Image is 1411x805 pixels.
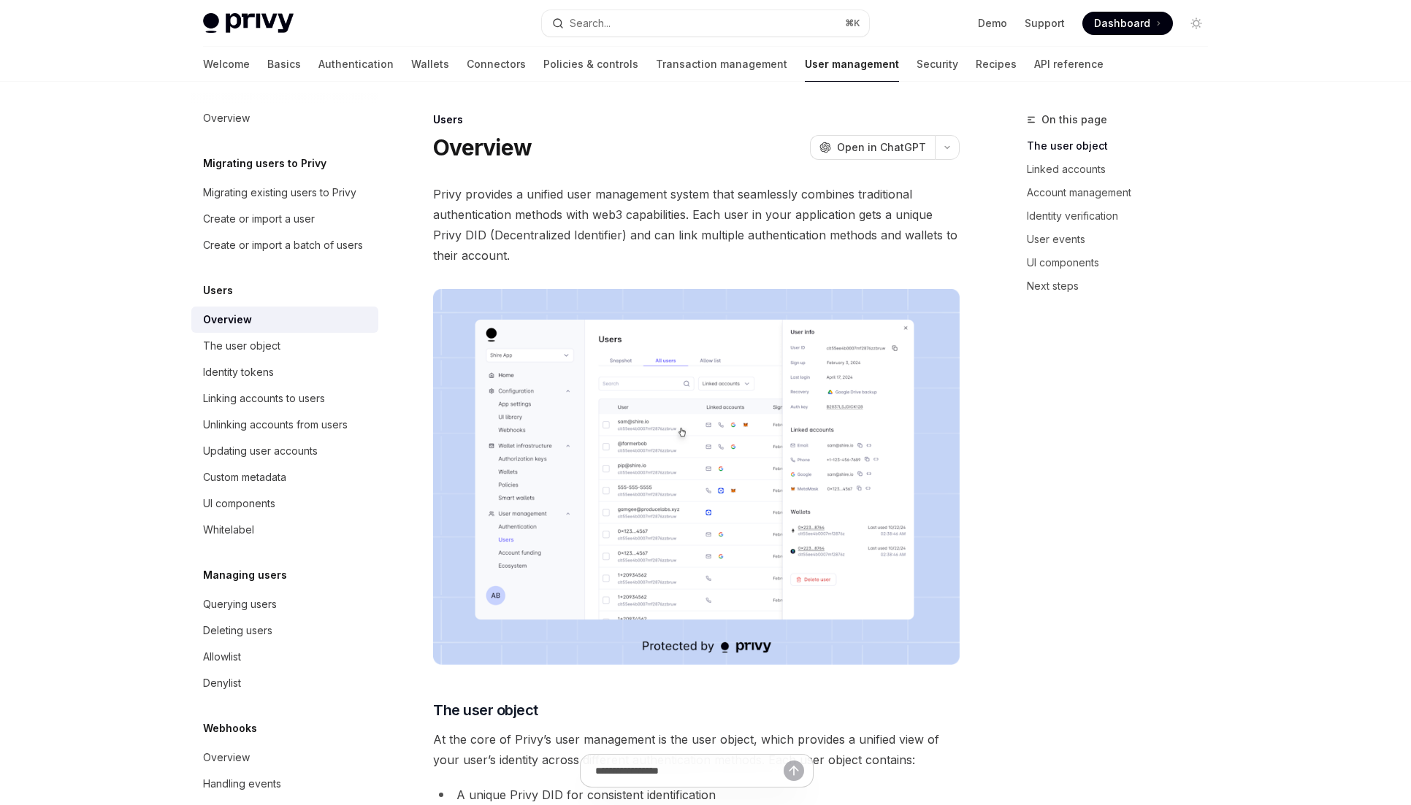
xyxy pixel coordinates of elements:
[203,495,275,512] div: UI components
[203,416,348,434] div: Unlinking accounts from users
[191,591,378,617] a: Querying users
[1027,274,1220,298] a: Next steps
[1025,16,1065,31] a: Support
[411,47,449,82] a: Wallets
[1094,16,1150,31] span: Dashboard
[191,670,378,696] a: Denylist
[570,15,611,32] div: Search...
[1041,111,1107,128] span: On this page
[191,232,378,258] a: Create or import a batch of users
[203,363,274,381] div: Identity tokens
[191,464,378,490] a: Custom metadata
[203,282,233,299] h5: Users
[542,10,869,36] button: Search...⌘K
[191,105,378,131] a: Overview
[203,648,241,666] div: Allowlist
[191,385,378,412] a: Linking accounts to users
[191,490,378,517] a: UI components
[203,469,286,486] div: Custom metadata
[917,47,958,82] a: Security
[191,517,378,543] a: Whitelabel
[203,184,356,201] div: Migrating existing users to Privy
[203,566,287,584] h5: Managing users
[191,744,378,771] a: Overview
[1027,158,1220,181] a: Linked accounts
[203,236,363,254] div: Create or import a batch of users
[433,112,960,127] div: Users
[191,617,378,644] a: Deleting users
[810,135,935,160] button: Open in ChatGPT
[433,289,960,665] img: images/Users2.png
[191,359,378,385] a: Identity tokens
[191,438,378,464] a: Updating user accounts
[433,700,538,720] span: The user object
[467,47,526,82] a: Connectors
[203,109,250,127] div: Overview
[1185,12,1208,35] button: Toggle dark mode
[433,729,960,770] span: At the core of Privy’s user management is the user object, which provides a unified view of your ...
[318,47,394,82] a: Authentication
[191,206,378,232] a: Create or import a user
[837,140,926,155] span: Open in ChatGPT
[203,337,280,355] div: The user object
[191,333,378,359] a: The user object
[1082,12,1173,35] a: Dashboard
[191,307,378,333] a: Overview
[203,442,318,460] div: Updating user accounts
[1027,181,1220,204] a: Account management
[203,311,252,328] div: Overview
[203,596,277,613] div: Querying users
[191,412,378,438] a: Unlinking accounts from users
[845,18,860,29] span: ⌘ K
[203,390,325,407] div: Linking accounts to users
[1027,251,1220,274] a: UI components
[1027,134,1220,158] a: The user object
[784,760,804,781] button: Send message
[203,13,294,34] img: light logo
[203,210,315,228] div: Create or import a user
[267,47,301,82] a: Basics
[203,622,272,639] div: Deleting users
[203,47,250,82] a: Welcome
[433,134,532,161] h1: Overview
[203,775,281,793] div: Handling events
[433,184,960,266] span: Privy provides a unified user management system that seamlessly combines traditional authenticati...
[203,749,250,766] div: Overview
[203,155,326,172] h5: Migrating users to Privy
[656,47,787,82] a: Transaction management
[1034,47,1104,82] a: API reference
[976,47,1017,82] a: Recipes
[1027,228,1220,251] a: User events
[805,47,899,82] a: User management
[191,180,378,206] a: Migrating existing users to Privy
[191,644,378,670] a: Allowlist
[203,720,257,737] h5: Webhooks
[1027,204,1220,228] a: Identity verification
[191,771,378,797] a: Handling events
[203,521,254,539] div: Whitelabel
[978,16,1007,31] a: Demo
[203,674,241,692] div: Denylist
[543,47,638,82] a: Policies & controls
